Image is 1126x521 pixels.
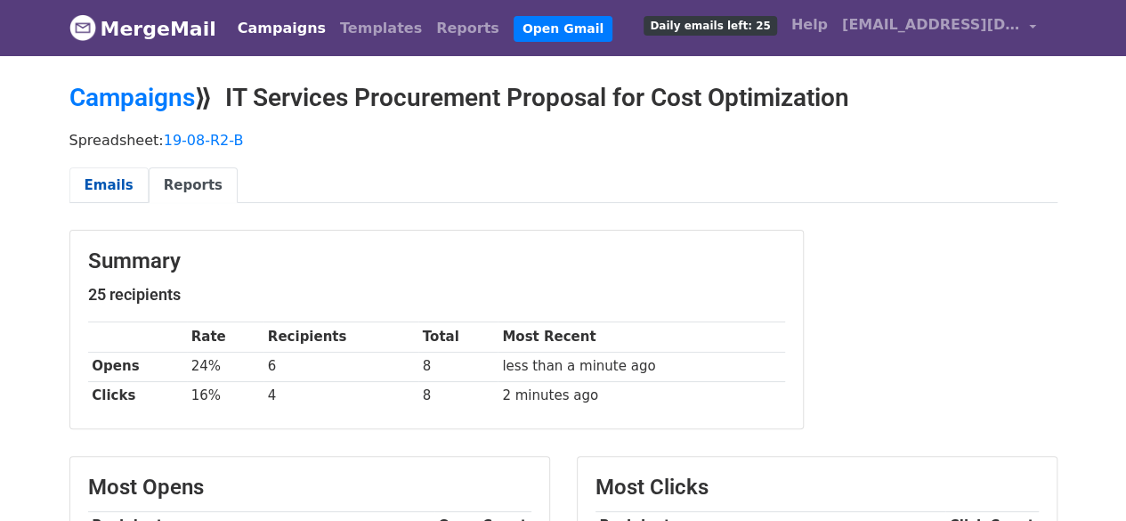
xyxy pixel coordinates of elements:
th: Total [418,322,498,352]
td: 8 [418,381,498,411]
a: Open Gmail [514,16,612,42]
a: [EMAIL_ADDRESS][DOMAIN_NAME] [835,7,1043,49]
th: Clicks [88,381,187,411]
a: MergeMail [69,10,216,47]
td: 16% [187,381,263,411]
a: Templates [333,11,429,46]
h3: Most Opens [88,475,531,501]
a: Campaigns [231,11,333,46]
th: Opens [88,352,187,381]
td: 24% [187,352,263,381]
a: Reports [149,167,238,204]
a: Reports [429,11,506,46]
a: Help [784,7,835,43]
h2: ⟫ IT Services Procurement Proposal for Cost Optimization [69,83,1057,113]
h5: 25 recipients [88,285,785,305]
a: Emails [69,167,149,204]
th: Rate [187,322,263,352]
a: Campaigns [69,83,195,112]
h3: Most Clicks [595,475,1039,501]
td: 2 minutes ago [498,381,784,411]
img: MergeMail logo [69,14,96,41]
a: 19-08-R2-B [164,132,244,149]
th: Most Recent [498,322,784,352]
th: Recipients [263,322,418,352]
td: 6 [263,352,418,381]
h3: Summary [88,248,785,274]
td: less than a minute ago [498,352,784,381]
iframe: Chat Widget [1037,436,1126,521]
td: 4 [263,381,418,411]
td: 8 [418,352,498,381]
span: [EMAIL_ADDRESS][DOMAIN_NAME] [842,14,1020,36]
span: Daily emails left: 25 [644,16,776,36]
a: Daily emails left: 25 [636,7,783,43]
p: Spreadsheet: [69,131,1057,150]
